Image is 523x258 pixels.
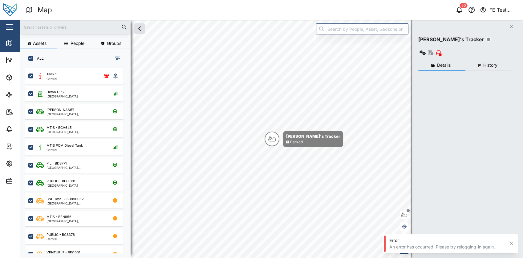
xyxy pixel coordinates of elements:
div: MTIS - BCV645 [47,125,72,130]
div: MTIS - BFN856 [47,214,71,220]
div: Dashboard [16,57,44,64]
img: Main Logo [3,3,17,17]
div: Central [47,148,83,151]
div: PIL - BDS771 [47,161,67,166]
div: Admin [16,177,34,184]
div: Settings [16,160,38,167]
div: Assets [16,74,35,81]
input: Search by People, Asset, Geozone or Place [316,23,408,34]
label: ALL [33,56,44,61]
div: Sites [16,91,31,98]
div: Demo UPS [47,89,64,95]
div: Map marker [265,131,343,147]
div: BNE Test - 860896052... [47,196,87,202]
div: FE Test Admin [489,6,518,14]
span: Assets [33,41,47,46]
div: [PERSON_NAME] [47,107,74,113]
div: [GEOGRAPHIC_DATA] [47,184,78,187]
div: [GEOGRAPHIC_DATA], [GEOGRAPHIC_DATA] [47,202,105,205]
div: [GEOGRAPHIC_DATA] [47,95,78,98]
div: Error [389,237,505,244]
div: Central [47,237,75,240]
div: grid [25,66,130,253]
div: An error has occurred. Please try relogging-in again. [389,244,505,250]
div: VENTURI 2 - BFC001 [47,250,80,255]
div: Alarms [16,126,35,133]
div: PUBLIC - BFC 001 [47,179,75,184]
div: [PERSON_NAME]'s Tracker [418,36,484,43]
span: Groups [107,41,121,46]
div: Map [16,40,30,46]
div: PUBLIC - BGS376 [47,232,75,237]
div: Parked [290,139,303,145]
input: Search assets or drivers [23,22,127,32]
div: Map [38,5,52,15]
div: [GEOGRAPHIC_DATA], [GEOGRAPHIC_DATA] [47,220,105,223]
div: [PERSON_NAME]'s Tracker [286,133,340,139]
canvas: Map [20,20,523,258]
div: [GEOGRAPHIC_DATA], [GEOGRAPHIC_DATA] [47,130,105,133]
div: Tank 1 [47,72,56,77]
div: MTIS POM Diesel Tank [47,143,83,148]
span: Details [437,63,451,67]
div: Reports [16,109,37,115]
div: Tasks [16,143,33,150]
span: History [483,63,497,67]
div: [GEOGRAPHIC_DATA], [GEOGRAPHIC_DATA] [47,113,105,116]
span: People [71,41,84,46]
div: 50 [460,3,468,8]
button: FE Test Admin [480,6,518,14]
div: [GEOGRAPHIC_DATA], [GEOGRAPHIC_DATA] [47,166,105,169]
div: Central [47,77,57,80]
